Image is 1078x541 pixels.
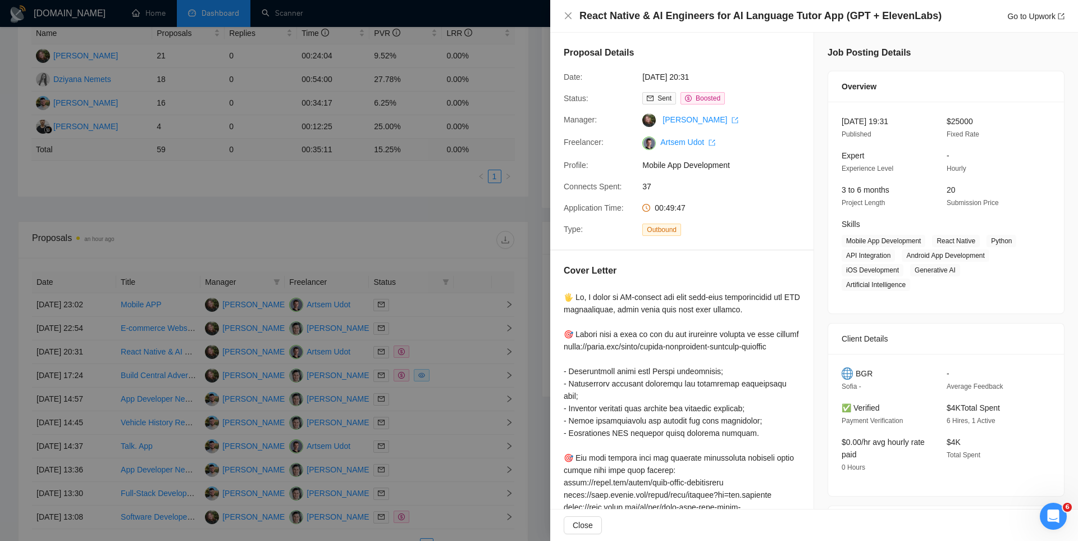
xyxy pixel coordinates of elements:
[685,95,692,102] span: dollar
[564,203,624,212] span: Application Time:
[663,115,738,124] a: [PERSON_NAME] export
[842,383,861,390] span: Sofia -
[732,117,738,124] span: export
[947,151,949,160] span: -
[564,161,588,170] span: Profile:
[579,9,942,23] h4: React Native & AI Engineers for AI Language Tutor App (GPT + ElevenLabs)
[842,185,889,194] span: 3 to 6 months
[642,204,650,212] span: clock-circle
[947,130,979,138] span: Fixed Rate
[902,249,989,262] span: Android App Development
[642,180,811,193] span: 37
[1063,503,1072,512] span: 6
[696,94,720,102] span: Boosted
[1058,13,1065,20] span: export
[842,417,903,425] span: Payment Verification
[842,165,893,172] span: Experience Level
[1007,12,1065,21] a: Go to Upworkexport
[947,185,956,194] span: 20
[842,463,865,471] span: 0 Hours
[842,367,853,380] img: 🌐
[564,72,582,81] span: Date:
[573,519,593,531] span: Close
[947,438,961,447] span: $4K
[986,235,1016,247] span: Python
[842,279,910,291] span: Artificial Intelligence
[564,46,634,60] h5: Proposal Details
[842,199,885,207] span: Project Length
[842,506,1050,537] div: Job Description
[564,264,616,278] h5: Cover Letter
[642,224,681,236] span: Outbound
[564,138,604,147] span: Freelancer:
[564,11,573,20] span: close
[842,249,895,262] span: API Integration
[828,46,911,60] h5: Job Posting Details
[842,403,880,412] span: ✅ Verified
[642,137,656,150] img: c1IJnASR216B_qLKOdVHlFczQ1diiWdP6XTUU_Bde8sayunt74jRkDwX7Fkae-K6RX
[856,367,873,380] span: BGR
[564,182,622,191] span: Connects Spent:
[655,203,686,212] span: 00:49:47
[947,165,966,172] span: Hourly
[564,94,588,103] span: Status:
[842,151,864,160] span: Expert
[842,438,925,459] span: $0.00/hr avg hourly rate paid
[947,369,949,378] span: -
[947,117,973,126] span: $25000
[842,264,903,276] span: iOS Development
[564,11,573,21] button: Close
[932,235,980,247] span: React Native
[564,115,597,124] span: Manager:
[947,451,980,459] span: Total Spent
[842,324,1050,354] div: Client Details
[1040,503,1067,530] iframe: Intercom live chat
[842,117,888,126] span: [DATE] 19:31
[642,71,811,83] span: [DATE] 20:31
[842,235,925,247] span: Mobile App Development
[910,264,960,276] span: Generative AI
[709,139,715,146] span: export
[842,220,860,229] span: Skills
[660,138,715,147] a: Artsem Udot export
[642,159,811,171] span: Mobile App Development
[947,403,1000,412] span: $4K Total Spent
[947,417,995,425] span: 6 Hires, 1 Active
[564,225,583,234] span: Type:
[842,130,871,138] span: Published
[947,383,1003,390] span: Average Feedback
[947,199,999,207] span: Submission Price
[657,94,672,102] span: Sent
[842,80,876,93] span: Overview
[647,95,654,102] span: mail
[564,516,602,534] button: Close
